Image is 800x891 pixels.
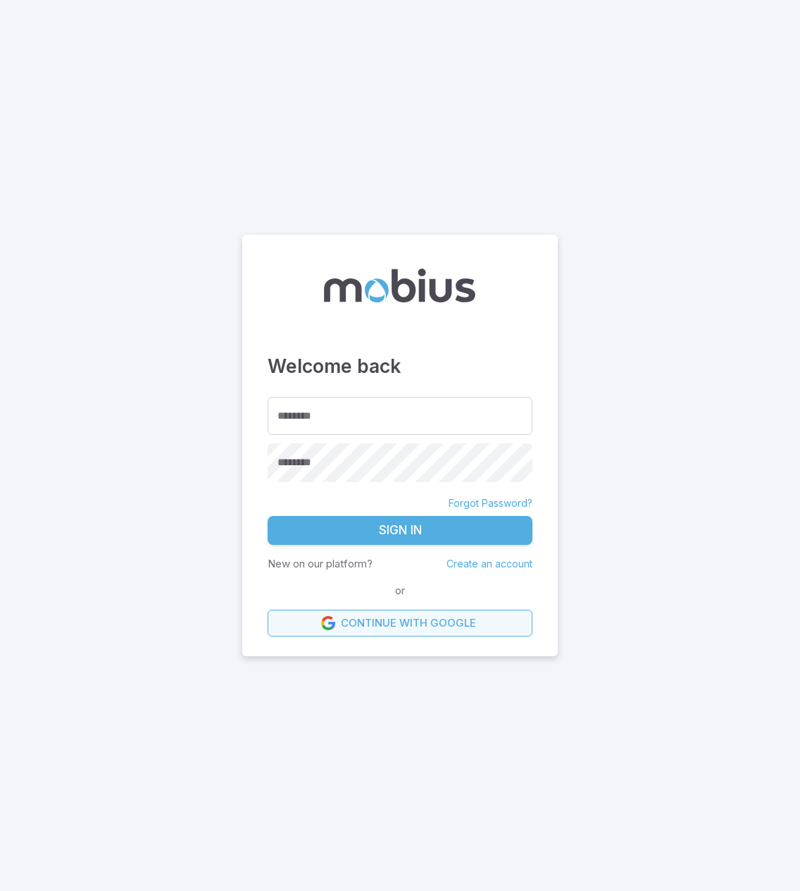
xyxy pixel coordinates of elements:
[446,558,532,570] a: Create an account
[268,516,532,546] button: Sign In
[268,352,532,380] h3: Welcome back
[392,583,408,598] span: or
[449,496,532,510] a: Forgot Password?
[268,610,532,637] a: Continue with Google
[268,556,373,572] p: New on our platform?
